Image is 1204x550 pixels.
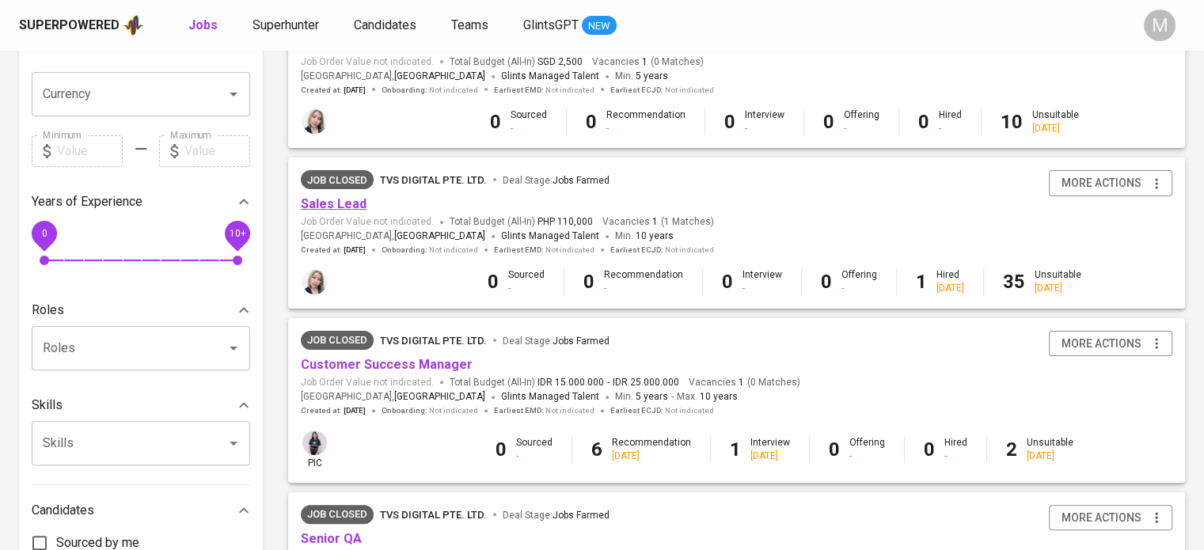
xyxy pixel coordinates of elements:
div: - [743,282,782,295]
span: Glints Managed Talent [501,391,599,402]
img: regielyn.bacudio@glints.com [302,270,327,294]
p: Years of Experience [32,192,142,211]
div: - [606,122,686,135]
span: Jobs Farmed [553,510,610,521]
span: NEW [582,18,617,34]
b: 0 [586,111,597,133]
button: more actions [1049,505,1172,531]
span: more actions [1062,173,1141,193]
div: Sourced [511,108,547,135]
div: - [745,122,784,135]
a: Superhunter [253,16,322,36]
span: Job Order Value not indicated. [301,55,434,69]
span: Total Budget (All-In) [450,376,679,389]
span: [GEOGRAPHIC_DATA] , [301,389,485,405]
a: Teams [451,16,492,36]
span: Earliest ECJD : [610,245,714,256]
a: Customer Success Manager [301,357,473,372]
div: M [1144,9,1176,41]
b: 0 [724,111,735,133]
div: - [944,449,967,463]
span: Total Budget (All-In) [450,215,593,229]
div: Job closure caused by changes in client hiring plans [301,331,374,350]
span: Min. [615,70,668,82]
div: - [516,449,553,463]
div: Recommendation [606,108,686,135]
span: [GEOGRAPHIC_DATA] , [301,69,485,85]
b: 10 [1001,111,1023,133]
span: IDR 15.000.000 [537,376,604,389]
span: [GEOGRAPHIC_DATA] [394,69,485,85]
div: Job already placed by Glints, Hired: Ernie Eusebio Start Date: February 5, 2025 [301,170,374,189]
div: Sourced [508,268,545,295]
span: GlintsGPT [523,17,579,32]
button: Open [222,432,245,454]
span: Teams [451,17,488,32]
b: 35 [1003,271,1025,293]
img: rani@glints.com [302,431,327,455]
span: 10 years [636,230,674,241]
span: Jobs Farmed [553,336,610,347]
div: [DATE] [1027,449,1073,463]
div: Candidates [32,495,250,526]
div: - [849,449,885,463]
span: Created at : [301,405,366,416]
span: Not indicated [429,85,478,96]
div: - [604,282,683,295]
span: Earliest ECJD : [610,85,714,96]
span: 1 [640,55,648,69]
span: Glints Managed Talent [501,230,599,241]
span: 1 [736,376,744,389]
span: Vacancies ( 1 Matches ) [602,215,714,229]
span: more actions [1062,508,1141,528]
div: [DATE] [612,449,691,463]
b: 0 [823,111,834,133]
span: Vacancies ( 0 Matches ) [592,55,704,69]
span: [DATE] [344,85,366,96]
span: Job Closed [301,506,374,522]
span: Deal Stage : [503,510,610,521]
span: Job Closed [301,332,374,348]
span: 0 [41,227,47,238]
b: 0 [918,111,929,133]
span: Deal Stage : [503,336,610,347]
span: [DATE] [344,245,366,256]
div: [DATE] [936,282,964,295]
div: Offering [841,268,877,295]
div: - [844,122,879,135]
div: - [508,282,545,295]
div: Skills [32,389,250,421]
span: [GEOGRAPHIC_DATA] [394,389,485,405]
span: Deal Stage : [503,175,610,186]
span: more actions [1062,334,1141,354]
div: Unsuitable [1035,268,1081,295]
span: Onboarding : [382,245,478,256]
div: Sourced [516,436,553,463]
div: Interview [745,108,784,135]
span: Created at : [301,85,366,96]
div: Roles [32,294,250,326]
img: regielyn.bacudio@glints.com [302,109,327,134]
div: - [939,122,962,135]
span: Max. [677,391,738,402]
span: - [607,376,610,389]
b: 0 [829,438,840,461]
button: more actions [1049,170,1172,196]
span: Job Closed [301,173,374,188]
div: pic [301,429,329,470]
div: - [511,122,547,135]
span: Earliest EMD : [494,85,594,96]
div: Superpowered [19,17,120,35]
span: - [671,389,674,405]
div: Recommendation [612,436,691,463]
b: Jobs [188,17,218,32]
span: 10+ [229,227,245,238]
a: Superpoweredapp logo [19,13,144,37]
b: 0 [821,271,832,293]
span: Not indicated [429,245,478,256]
span: 5 years [636,70,668,82]
span: Min. [615,230,674,241]
span: 10 years [700,391,738,402]
span: Glints Managed Talent [501,70,599,82]
span: Jobs Farmed [553,175,610,186]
